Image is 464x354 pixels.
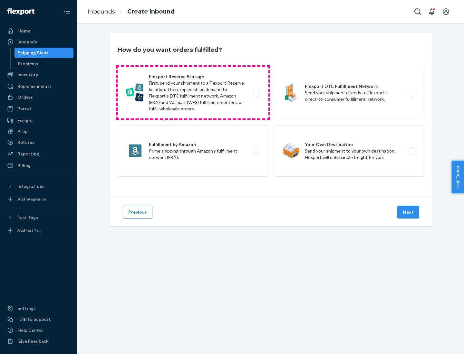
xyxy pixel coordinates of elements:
a: Add Fast Tag [4,225,73,236]
a: Talk to Support [4,314,73,324]
div: Give Feedback [17,338,49,344]
img: Flexport logo [7,8,34,15]
a: Freight [4,115,73,126]
div: Add Integration [17,196,46,202]
a: Inventory [4,70,73,80]
div: Parcel [17,106,31,112]
a: Reporting [4,149,73,159]
h3: How do you want orders fulfilled? [118,46,222,54]
button: Give Feedback [4,336,73,346]
div: Orders [17,94,33,100]
div: Inbounds [17,39,37,45]
div: Integrations [17,183,44,190]
button: Help Center [451,161,464,193]
button: Open account menu [440,5,452,18]
button: Close Navigation [61,5,73,18]
div: Add Fast Tag [17,228,41,233]
a: Shipping Plans [15,48,74,58]
div: Reporting [17,151,39,157]
div: Prep [17,128,27,135]
div: Problems [18,61,38,67]
a: Settings [4,303,73,313]
div: Billing [17,162,31,169]
div: Freight [17,117,33,124]
a: Parcel [4,104,73,114]
a: Orders [4,92,73,102]
button: Open Search Box [411,5,424,18]
a: Add Integration [4,194,73,204]
a: Replenishments [4,81,73,91]
div: Settings [17,305,36,312]
ol: breadcrumbs [82,2,180,21]
a: Inbounds [4,37,73,47]
a: Create Inbound [127,8,175,15]
div: Talk to Support [17,316,51,322]
a: Returns [4,137,73,147]
a: Problems [15,59,74,69]
a: Help Center [4,325,73,335]
button: Integrations [4,181,73,191]
a: Prep [4,126,73,136]
a: Home [4,26,73,36]
a: Billing [4,160,73,171]
button: Open notifications [425,5,438,18]
div: Inventory [17,71,38,78]
div: Home [17,28,30,34]
div: Shipping Plans [18,50,48,56]
button: Previous [123,206,152,219]
button: Next [397,206,419,219]
div: Returns [17,139,34,145]
a: Inbounds [88,8,115,15]
div: Fast Tags [17,214,38,221]
div: Help Center [17,327,43,333]
button: Fast Tags [4,212,73,223]
div: Replenishments [17,83,52,89]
